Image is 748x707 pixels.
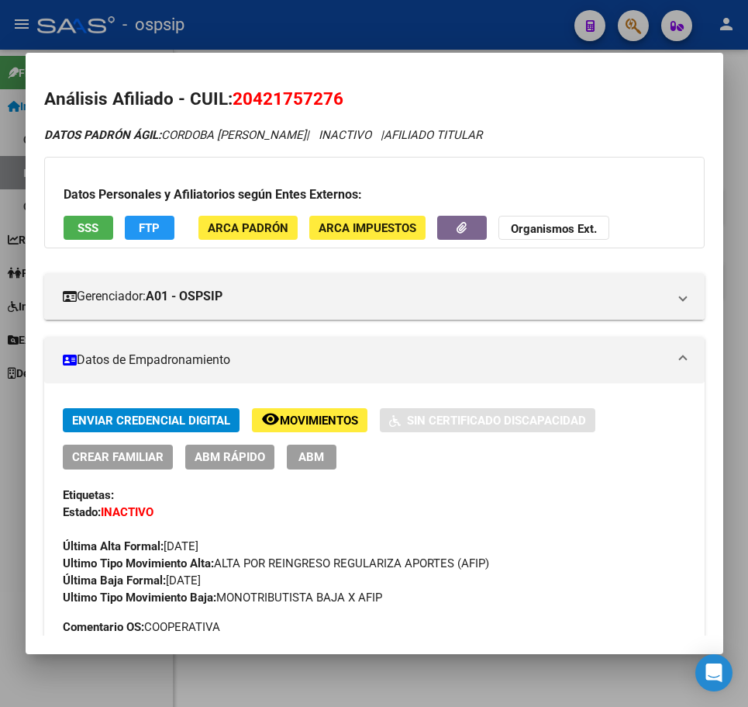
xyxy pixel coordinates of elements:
[72,414,230,428] span: Enviar Credencial Digital
[146,287,222,306] strong: A01 - OSPSIP
[63,591,216,605] strong: Ultimo Tipo Movimiento Baja:
[63,488,114,502] strong: Etiquetas:
[63,287,667,306] mat-panel-title: Gerenciador:
[498,216,609,240] button: Organismos Ext.
[319,221,416,235] span: ARCA Impuestos
[63,539,164,553] strong: Última Alta Formal:
[63,351,667,369] mat-panel-title: Datos de Empadronamiento
[63,574,166,587] strong: Última Baja Formal:
[44,86,705,113] h2: Análisis Afiliado - CUIL:
[44,128,482,142] i: | INACTIVO |
[407,414,586,428] span: Sin Certificado Discapacidad
[139,221,160,235] span: FTP
[298,451,324,465] span: ABM
[280,414,358,428] span: Movimientos
[72,451,164,465] span: Crear Familiar
[384,128,482,142] span: AFILIADO TITULAR
[309,216,426,240] button: ARCA Impuestos
[208,221,288,235] span: ARCA Padrón
[287,445,336,469] button: ABM
[101,505,153,519] strong: INACTIVO
[64,216,113,240] button: SSS
[380,408,595,432] button: Sin Certificado Discapacidad
[63,619,220,636] span: COOPERATIVA
[511,222,597,236] strong: Organismos Ext.
[44,273,705,320] mat-expansion-panel-header: Gerenciador:A01 - OSPSIP
[63,539,198,553] span: [DATE]
[63,620,144,634] strong: Comentario OS:
[261,410,280,428] mat-icon: remove_red_eye
[185,445,274,469] button: ABM Rápido
[63,408,240,432] button: Enviar Credencial Digital
[63,556,489,570] span: ALTA POR REINGRESO REGULARIZA APORTES (AFIP)
[63,591,382,605] span: MONOTRIBUTISTA BAJA X AFIP
[695,654,732,691] div: Open Intercom Messenger
[44,128,161,142] strong: DATOS PADRÓN ÁGIL:
[44,337,705,383] mat-expansion-panel-header: Datos de Empadronamiento
[195,451,265,465] span: ABM Rápido
[63,505,101,519] strong: Estado:
[44,128,306,142] span: CORDOBA [PERSON_NAME]
[252,408,367,432] button: Movimientos
[78,221,98,235] span: SSS
[233,88,343,109] span: 20421757276
[198,216,298,240] button: ARCA Padrón
[63,574,201,587] span: [DATE]
[64,185,685,204] h3: Datos Personales y Afiliatorios según Entes Externos:
[63,445,173,469] button: Crear Familiar
[125,216,174,240] button: FTP
[63,556,214,570] strong: Ultimo Tipo Movimiento Alta:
